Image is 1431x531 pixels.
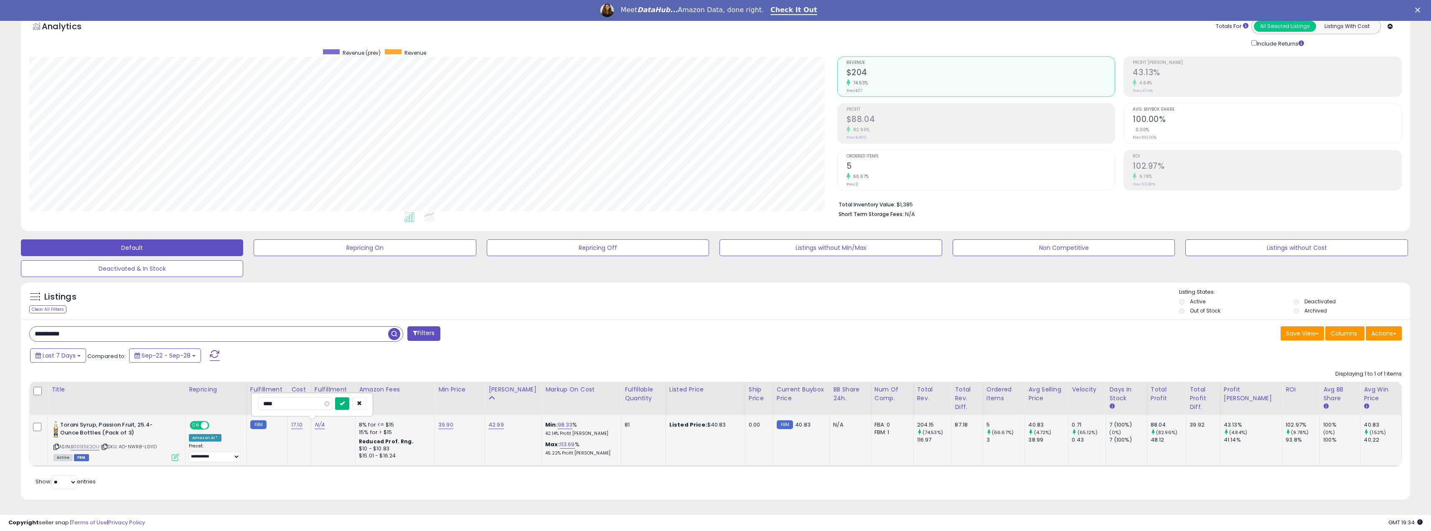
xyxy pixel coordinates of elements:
button: Repricing On [254,239,476,256]
small: Prev: 41.14% [1133,88,1153,93]
div: N/A [833,421,864,429]
div: Avg Win Price [1364,385,1398,403]
div: Fulfillment Cost [315,385,352,403]
i: DataHub... [637,6,678,14]
span: Revenue [404,49,426,56]
small: (1.52%) [1370,429,1386,436]
b: Max: [545,440,560,448]
small: Days In Stock. [1109,403,1114,410]
button: Listings With Cost [1316,21,1378,32]
div: Min Price [438,385,481,394]
label: Deactivated [1304,298,1336,305]
small: (0%) [1323,429,1335,436]
div: seller snap | | [8,519,145,527]
div: Preset: [189,443,240,462]
button: Save View [1281,326,1324,340]
div: Ordered Items [986,385,1022,403]
p: 45.22% Profit [PERSON_NAME] [545,450,615,456]
div: 0.00 [749,421,767,429]
div: 40.22 [1364,436,1401,444]
b: Total Inventory Value: [839,201,895,208]
p: Listing States: [1179,288,1410,296]
th: The percentage added to the cost of goods (COGS) that forms the calculator for Min & Max prices. [542,382,621,415]
div: ASIN: [53,421,179,460]
p: 42.14% Profit [PERSON_NAME] [545,431,615,437]
div: Avg BB Share [1323,385,1357,403]
small: 82.96% [850,127,870,133]
label: Active [1190,298,1205,305]
div: Cost [291,385,308,394]
small: 0.00% [1133,127,1149,133]
div: $15.01 - $16.24 [359,452,428,460]
small: Avg BB Share. [1323,403,1328,410]
div: Close [1415,8,1423,13]
span: OFF [208,422,221,429]
a: Terms of Use [71,518,107,526]
div: Ship Price [749,385,770,403]
div: Totals For [1216,23,1248,30]
div: % [545,441,615,456]
span: All listings currently available for purchase on Amazon [53,454,73,461]
div: Days In Stock [1109,385,1143,403]
div: 88.04 [1151,421,1186,429]
a: 113.69 [560,440,575,449]
span: Sep-22 - Sep-28 [142,351,191,360]
div: [PERSON_NAME] [488,385,538,394]
h2: 102.97% [1133,161,1401,173]
small: (82.96%) [1156,429,1177,436]
div: Total Rev. Diff. [955,385,979,412]
div: Profit [PERSON_NAME] [1224,385,1278,403]
div: 100% [1323,421,1360,429]
span: Columns [1331,329,1357,338]
button: Columns [1325,326,1365,340]
li: $1,385 [839,199,1395,209]
a: Check It Out [770,6,817,15]
h5: Analytics [42,20,98,34]
img: Profile image for Georgie [600,4,614,17]
div: Total Profit [1151,385,1183,403]
div: 0.71 [1072,421,1106,429]
small: Avg Win Price. [1364,403,1369,410]
div: Fulfillment [250,385,284,394]
div: Meet Amazon Data, done right. [620,6,764,14]
a: B001E5E2OU [71,443,99,450]
b: Listed Price: [669,421,707,429]
span: Avg. Buybox Share [1133,107,1401,112]
div: 39.92 [1190,421,1214,429]
span: Revenue (prev) [343,49,381,56]
small: Prev: 93.80% [1133,182,1155,187]
div: Include Returns [1245,38,1314,48]
label: Out of Stock [1190,307,1220,314]
span: Revenue [846,61,1115,65]
span: Compared to: [87,352,126,360]
small: Prev: 3 [846,182,858,187]
div: 41.14% [1224,436,1282,444]
div: Velocity [1072,385,1102,394]
span: ON [191,422,201,429]
button: All Selected Listings [1254,21,1316,32]
div: 100% [1323,436,1360,444]
button: Non Competitive [953,239,1175,256]
small: Prev: $117 [846,88,862,93]
button: Sep-22 - Sep-28 [129,348,201,363]
div: $10 - $10.83 [359,445,428,452]
div: 3 [986,436,1025,444]
b: Short Term Storage Fees: [839,211,904,218]
span: | SKU: AO-NWR8-LGYD [101,443,157,450]
div: Markup on Cost [545,385,618,394]
h2: 100.00% [1133,114,1401,126]
small: 74.53% [850,80,868,86]
div: 0.43 [1072,436,1106,444]
button: Default [21,239,243,256]
img: 41Jt8YJ-W4L._SL40_.jpg [53,421,58,438]
small: (65.12%) [1078,429,1098,436]
div: FBA: 0 [874,421,907,429]
small: Prev: $48.12 [846,135,867,140]
div: Fulfillable Quantity [625,385,662,403]
button: Listings without Cost [1185,239,1408,256]
button: Deactivated & In Stock [21,260,243,277]
button: Listings without Min/Max [719,239,942,256]
span: 2025-10-9 19:34 GMT [1388,518,1423,526]
div: FBM: 1 [874,429,907,436]
div: 204.15 [917,421,951,429]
